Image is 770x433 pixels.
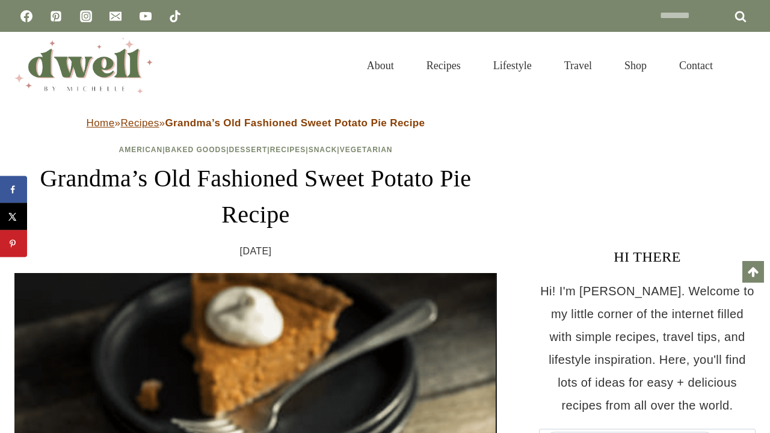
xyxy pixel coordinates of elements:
a: TikTok [163,4,187,28]
a: Recipes [120,117,159,129]
a: American [119,146,163,154]
img: DWELL by michelle [14,38,153,93]
a: Snack [309,146,337,154]
strong: Grandma’s Old Fashioned Sweet Potato Pie Recipe [165,117,425,129]
time: [DATE] [240,242,272,260]
a: Scroll to top [742,261,764,283]
a: About [351,45,410,87]
a: Contact [663,45,729,87]
span: » » [87,117,425,129]
p: Hi! I'm [PERSON_NAME]. Welcome to my little corner of the internet filled with simple recipes, tr... [539,280,756,417]
h3: HI THERE [539,246,756,268]
a: YouTube [134,4,158,28]
h1: Grandma’s Old Fashioned Sweet Potato Pie Recipe [14,161,497,233]
a: Baked Goods [165,146,227,154]
a: Dessert [229,146,268,154]
span: | | | | | [119,146,393,154]
a: Vegetarian [340,146,393,154]
a: Travel [548,45,608,87]
button: View Search Form [735,55,756,76]
a: Home [87,117,115,129]
a: Recipes [270,146,306,154]
a: Facebook [14,4,38,28]
a: Instagram [74,4,98,28]
a: Recipes [410,45,477,87]
a: Email [103,4,128,28]
nav: Primary Navigation [351,45,729,87]
a: Shop [608,45,663,87]
a: Pinterest [44,4,68,28]
a: Lifestyle [477,45,548,87]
